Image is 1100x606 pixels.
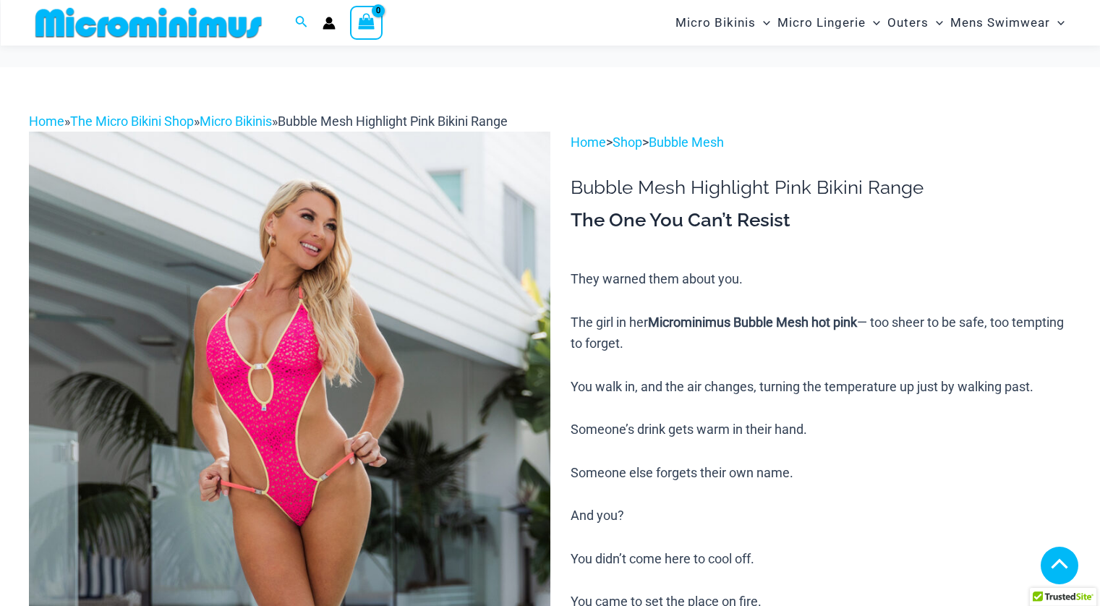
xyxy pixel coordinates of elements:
a: Shop [613,135,642,150]
a: OutersMenu ToggleMenu Toggle [884,4,947,41]
nav: Site Navigation [670,2,1071,43]
p: > > [571,132,1071,153]
h3: The One You Can’t Resist [571,208,1071,233]
a: Search icon link [295,14,308,32]
span: Menu Toggle [929,4,943,41]
b: Microminimus Bubble Mesh hot pink [648,315,857,330]
span: Menu Toggle [1050,4,1065,41]
span: Mens Swimwear [950,4,1050,41]
span: » » » [29,114,508,129]
a: Mens SwimwearMenu ToggleMenu Toggle [947,4,1068,41]
span: Micro Lingerie [777,4,866,41]
a: Micro BikinisMenu ToggleMenu Toggle [672,4,774,41]
span: Menu Toggle [756,4,770,41]
a: The Micro Bikini Shop [70,114,194,129]
a: Micro Bikinis [200,114,272,129]
a: View Shopping Cart, empty [350,6,383,39]
span: Menu Toggle [866,4,880,41]
span: Outers [887,4,929,41]
a: Home [571,135,606,150]
a: Account icon link [323,17,336,30]
a: Bubble Mesh [649,135,724,150]
a: Home [29,114,64,129]
h1: Bubble Mesh Highlight Pink Bikini Range [571,176,1071,199]
img: MM SHOP LOGO FLAT [30,7,268,39]
span: Bubble Mesh Highlight Pink Bikini Range [278,114,508,129]
span: Micro Bikinis [675,4,756,41]
a: Micro LingerieMenu ToggleMenu Toggle [774,4,884,41]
